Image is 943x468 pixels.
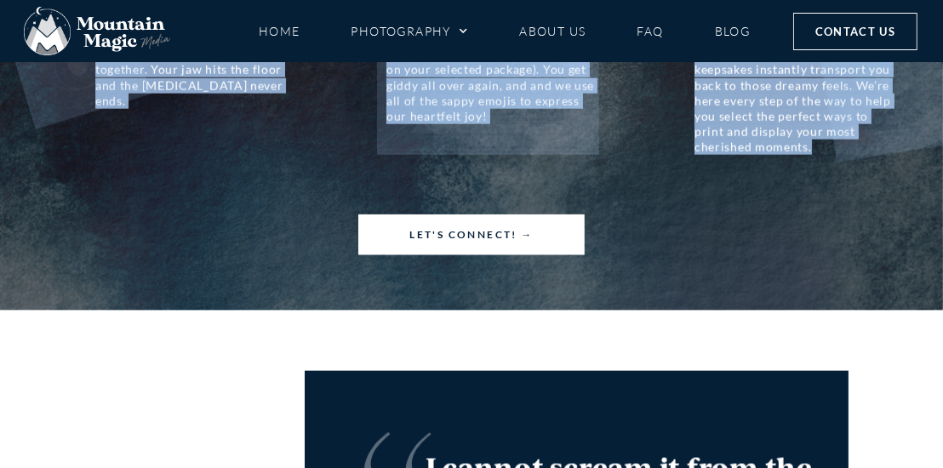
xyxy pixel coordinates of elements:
a: Blog [715,16,751,46]
span: Let's Connect! → [409,225,533,244]
a: FAQ [637,16,663,46]
span: Contact Us [815,22,895,41]
img: Mountain Magic Media photography logo Crested Butte Photographer [24,7,170,56]
nav: Menu [259,16,751,46]
a: Photography [351,16,468,46]
a: Contact Us [793,13,917,50]
p: Shop our online store! The photo memories and handcrafted keepsakes instantly transport you back ... [694,31,899,156]
a: About Us [519,16,586,46]
a: Home [259,16,300,46]
a: Let's Connect! → [358,214,584,255]
p: Sneak peeks are delivered to your inbox within 1-2 week of our time together. Your jaw hits the f... [95,31,300,109]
